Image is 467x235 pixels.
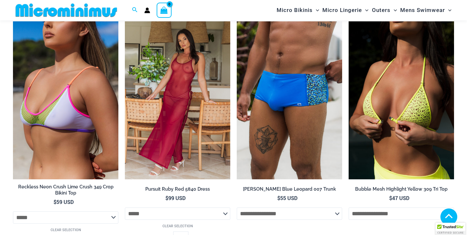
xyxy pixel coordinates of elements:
a: Mens SwimwearMenu ToggleMenu Toggle [399,2,453,18]
span: Menu Toggle [362,2,368,18]
a: Clear Selection [125,221,230,231]
a: Account icon link [144,7,150,13]
a: Micro BikinisMenu ToggleMenu Toggle [275,2,321,18]
a: Reckless Neon Crush Lime Crush 349 Crop Top 01Reckless Neon Crush Lime Crush 349 Crop Top 01Reckl... [13,21,118,179]
a: Pursuit Ruby Red 5840 Dress 02Pursuit Ruby Red 5840 Dress 02Pursuit Ruby Red 5840 Dress 02 [125,21,230,179]
a: Pursuit Ruby Red 5840 Dress [125,186,230,195]
bdi: 59 USD [54,198,74,205]
a: Search icon link [132,6,138,14]
nav: Site Navigation [274,1,454,19]
img: Bubble Mesh Highlight Yellow 309 Tri Top 5404 Skirt 02 [349,21,454,179]
a: Bubble Mesh Highlight Yellow 309 Tri Top [349,186,454,195]
span: Menu Toggle [390,2,397,18]
span: Outers [372,2,390,18]
a: Reckless Neon Crush Lime Crush 349 Crop Bikini Top [13,184,118,198]
bdi: 99 USD [165,195,186,201]
a: Bubble Mesh Highlight Yellow 309 Tri Top 5404 Skirt 02Bubble Mesh Highlight Yellow 309 Tri Top 46... [349,21,454,179]
span: Micro Lingerie [322,2,362,18]
span: $ [54,198,56,205]
span: $ [165,195,168,201]
span: Micro Bikinis [277,2,313,18]
h2: Reckless Neon Crush Lime Crush 349 Crop Bikini Top [13,184,118,196]
a: OutersMenu ToggleMenu Toggle [370,2,399,18]
img: Byron Blue Leopard 007 Trunk 11 [237,21,342,179]
div: TrustedSite Certified [436,223,465,235]
span: $ [277,195,280,201]
h2: [PERSON_NAME] Blue Leopard 007 Trunk [237,186,342,192]
span: Mens Swimwear [400,2,445,18]
a: Clear Selection [13,225,118,235]
a: [PERSON_NAME] Blue Leopard 007 Trunk [237,186,342,195]
bdi: 47 USD [389,195,409,201]
span: Menu Toggle [313,2,319,18]
a: Byron Blue Leopard 007 Trunk 11Byron Blue Leopard 007 Trunk 12Byron Blue Leopard 007 Trunk 12 [237,21,342,179]
img: Reckless Neon Crush Lime Crush 349 Crop Top 01 [13,21,118,179]
img: Pursuit Ruby Red 5840 Dress 02 [125,21,230,179]
img: MM SHOP LOGO FLAT [13,3,120,17]
h2: Bubble Mesh Highlight Yellow 309 Tri Top [349,186,454,192]
bdi: 55 USD [277,195,297,201]
span: $ [389,195,392,201]
a: View Shopping Cart, empty [157,3,172,17]
span: Menu Toggle [445,2,451,18]
h2: Pursuit Ruby Red 5840 Dress [125,186,230,192]
a: Micro LingerieMenu ToggleMenu Toggle [321,2,370,18]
